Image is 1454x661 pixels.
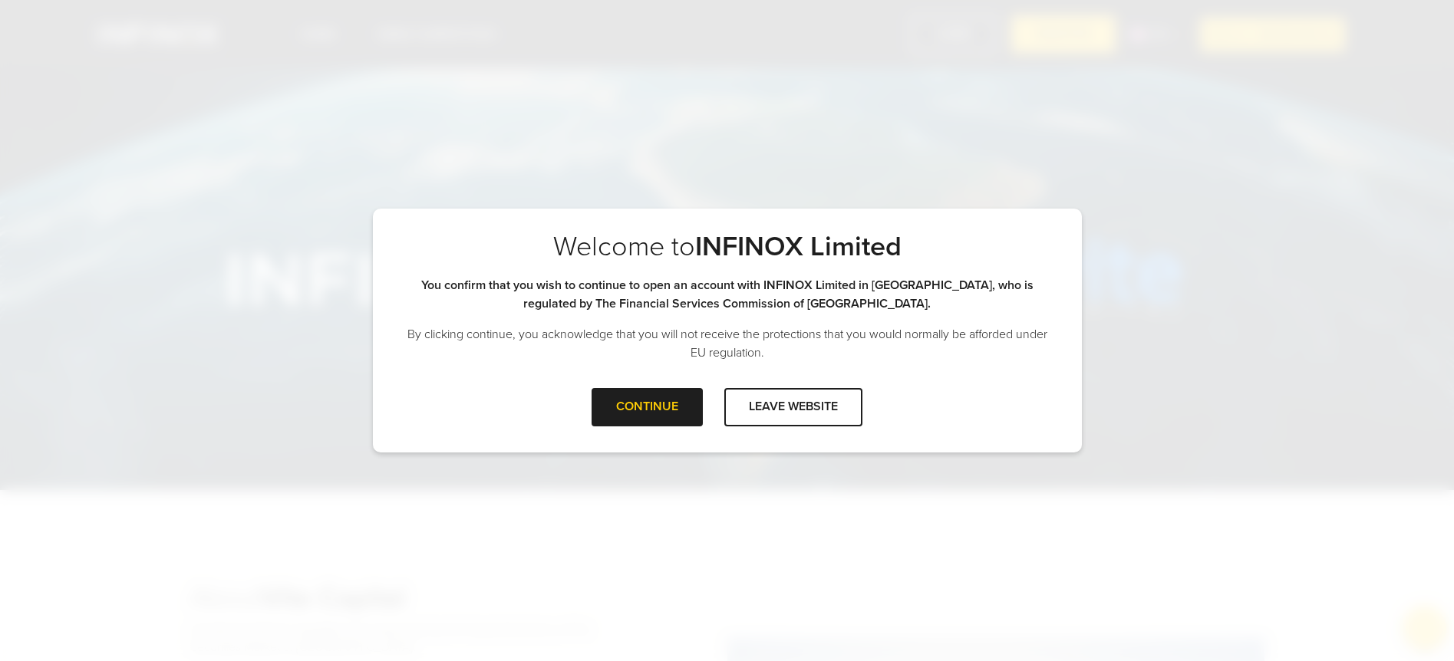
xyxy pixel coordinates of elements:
p: By clicking continue, you acknowledge that you will not receive the protections that you would no... [404,325,1051,362]
strong: You confirm that you wish to continue to open an account with INFINOX Limited in [GEOGRAPHIC_DATA... [421,278,1034,311]
p: Welcome to [404,230,1051,264]
div: CONTINUE [592,388,703,426]
strong: INFINOX Limited [695,230,902,263]
div: LEAVE WEBSITE [724,388,862,426]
